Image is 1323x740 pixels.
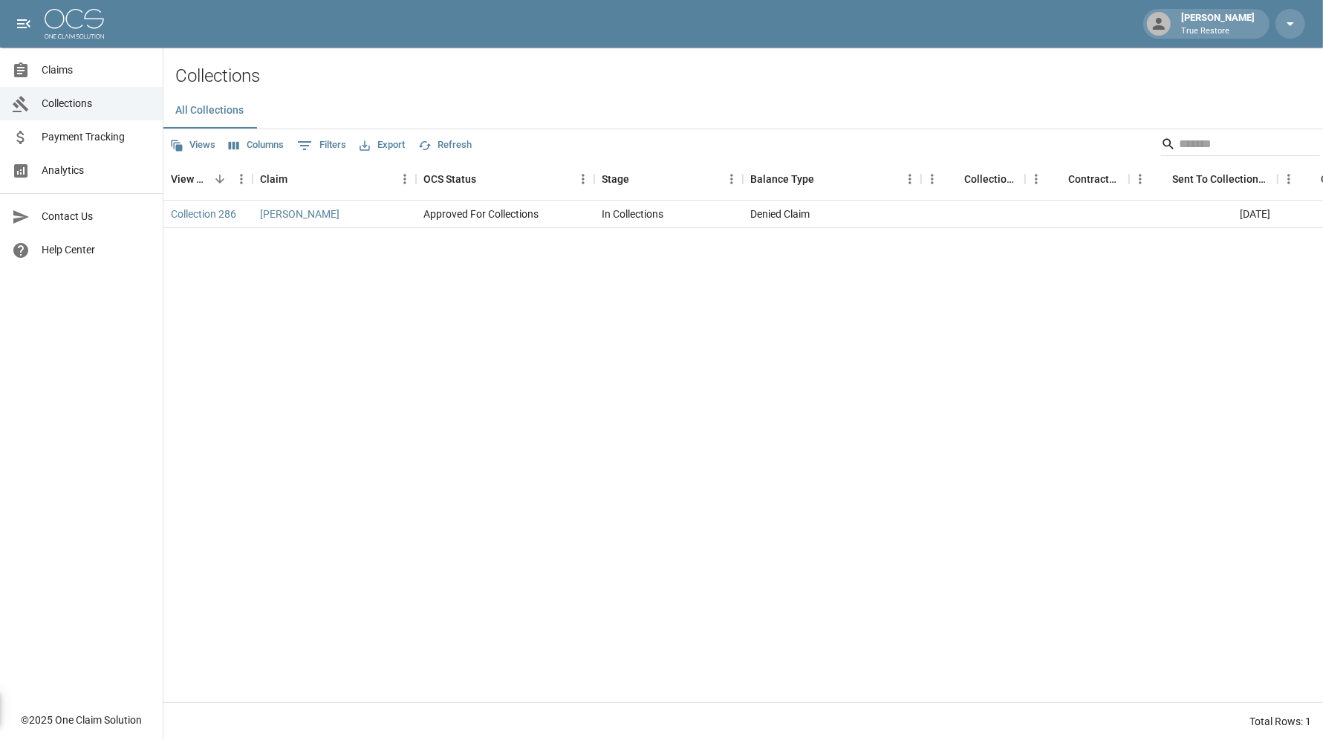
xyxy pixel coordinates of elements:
span: Collections [42,96,151,111]
div: Denied Claim [750,207,810,221]
div: View Collection [163,158,253,200]
div: Approved For Collections [423,207,539,221]
div: Search [1161,132,1320,159]
span: Claims [42,62,151,78]
a: Collection 286 [171,207,236,221]
button: Menu [721,168,743,190]
span: Contact Us [42,209,151,224]
div: OCS Status [416,158,594,200]
div: [PERSON_NAME] [1175,10,1261,37]
div: Balance Type [750,158,814,200]
div: Stage [602,158,629,200]
div: Sent To Collections Date [1129,158,1278,200]
button: Views [166,134,219,157]
button: Menu [921,168,943,190]
span: Payment Tracking [42,129,151,145]
div: Collections Fee [964,158,1018,200]
div: Total Rows: 1 [1249,714,1311,729]
button: Menu [1129,168,1151,190]
button: Menu [1278,168,1300,190]
div: Collections Fee [921,158,1025,200]
div: Claim [253,158,416,200]
div: OCS Status [423,158,476,200]
div: Claim [260,158,287,200]
button: Sort [814,169,835,189]
button: Sort [476,169,497,189]
div: Balance Type [743,158,921,200]
div: Contractor Amount [1025,158,1129,200]
button: Menu [1025,168,1047,190]
div: View Collection [171,158,209,200]
button: Show filters [293,134,350,158]
span: Help Center [42,242,151,258]
button: Menu [899,168,921,190]
button: Sort [1151,169,1172,189]
button: Export [356,134,409,157]
div: dynamic tabs [163,93,1323,129]
button: Sort [287,169,308,189]
button: Sort [209,169,230,189]
button: Sort [1300,169,1321,189]
button: Sort [943,169,964,189]
div: Stage [594,158,743,200]
button: Menu [394,168,416,190]
button: Sort [629,169,650,189]
div: Sent To Collections Date [1172,158,1270,200]
button: Refresh [415,134,475,157]
button: All Collections [163,93,256,129]
a: [PERSON_NAME] [260,207,339,221]
button: Sort [1047,169,1068,189]
button: open drawer [9,9,39,39]
button: Menu [230,168,253,190]
img: ocs-logo-white-transparent.png [45,9,104,39]
span: Analytics [42,163,151,178]
div: Contractor Amount [1068,158,1122,200]
button: Menu [572,168,594,190]
button: Select columns [225,134,287,157]
p: True Restore [1181,25,1255,38]
div: [DATE] [1129,201,1278,228]
div: In Collections [602,207,663,221]
h2: Collections [175,65,1323,87]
